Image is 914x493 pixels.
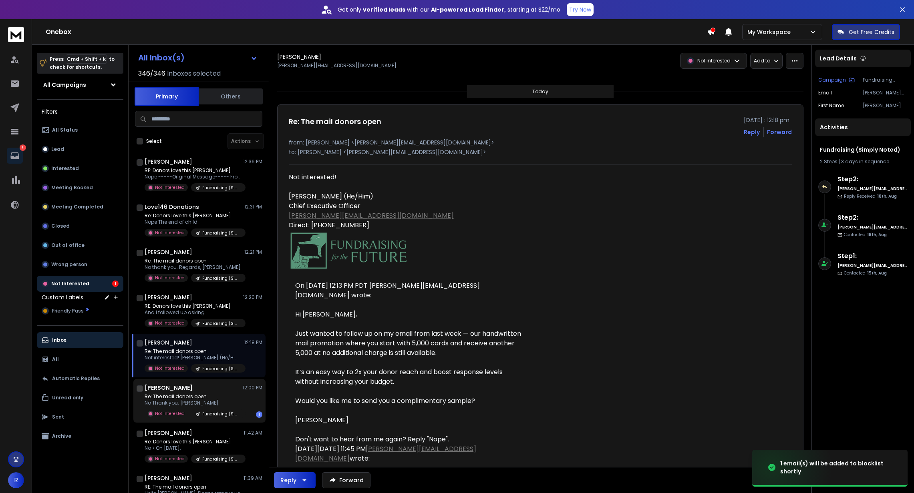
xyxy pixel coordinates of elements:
[145,484,241,490] p: RE: The mail donors open
[780,459,898,475] div: 1 email(s) will be added to blocklist shortly
[145,400,241,406] p: No Thank you. [PERSON_NAME]
[289,192,373,201] span: [PERSON_NAME] (He/Him)
[244,249,262,255] p: 12:21 PM
[145,258,241,264] p: Re: The mail donors open
[146,138,162,144] label: Select
[837,224,908,230] h6: [PERSON_NAME][EMAIL_ADDRESS][DOMAIN_NAME]
[849,28,894,36] p: Get Free Credits
[820,54,857,62] p: Lead Details
[820,158,906,165] div: |
[37,428,123,444] button: Archive
[52,356,59,363] p: All
[155,230,185,236] p: Not Interested
[37,257,123,273] button: Wrong person
[277,53,321,61] h1: [PERSON_NAME]
[145,264,241,271] p: No thank you. Regards, [PERSON_NAME]
[145,309,241,316] p: And I followed up asking
[37,141,123,157] button: Lead
[818,77,846,83] p: Campaign
[837,251,908,261] h6: Step 1 :
[155,365,185,371] p: Not Interested
[244,430,262,436] p: 11:42 AM
[37,160,123,176] button: Interested
[767,128,792,136] div: Forward
[244,475,262,481] p: 11:39 AM
[145,439,241,445] p: Re: Donors love this [PERSON_NAME]
[52,375,100,382] p: Automatic Replies
[155,275,185,281] p: Not Interested
[863,102,908,109] p: [PERSON_NAME]
[697,58,731,64] p: Not Interested
[145,474,192,482] h1: [PERSON_NAME]
[863,90,908,96] p: [PERSON_NAME][EMAIL_ADDRESS][DOMAIN_NAME]
[155,456,185,462] p: Not Interested
[51,165,79,172] p: Interested
[51,223,70,229] p: Closed
[289,201,360,210] span: Chief Executive Officer
[145,167,241,174] p: RE: Donors love this [PERSON_NAME]
[289,211,454,220] a: [PERSON_NAME][EMAIL_ADDRESS][DOMAIN_NAME]
[145,203,199,211] h1: Love146 Donations
[42,293,83,301] h3: Custom Labels
[145,348,241,355] p: Re: The mail donors open
[363,6,405,14] strong: verified leads
[37,199,123,215] button: Meeting Completed
[145,174,241,180] p: Nope -----Original Message----- From: [PERSON_NAME]
[37,303,123,319] button: Friendly Pass
[145,248,192,256] h1: [PERSON_NAME]
[844,232,887,238] p: Contacted
[66,54,107,64] span: Cmd + Shift + k
[138,69,165,78] span: 346 / 346
[280,476,296,484] div: Reply
[841,158,889,165] span: 3 days in sequence
[754,58,770,64] p: Add to
[37,371,123,387] button: Automatic Replies
[277,62,397,69] p: [PERSON_NAME][EMAIL_ADDRESS][DOMAIN_NAME]
[20,144,26,151] p: 1
[274,472,316,488] button: Reply
[752,444,832,491] img: image
[199,88,263,105] button: Others
[145,158,192,166] h1: [PERSON_NAME]
[135,87,199,106] button: Primary
[289,172,523,182] div: Not interested!
[867,232,887,238] span: 18th, Aug
[8,27,24,42] img: logo
[289,230,409,271] img: AIorK4ycPzY4L6DHd8qCBys89BhtUYrTFWHVNdG3fB-SNtInLNfa2pi2v10c1i7IOdVJJQX5l0knJJ4
[138,54,185,62] h1: All Inbox(s)
[52,433,71,439] p: Archive
[52,308,84,314] span: Friendly Pass
[820,158,837,165] span: 2 Steps
[155,320,185,326] p: Not Interested
[145,339,192,347] h1: [PERSON_NAME]
[818,102,844,109] p: First Name
[744,128,760,136] button: Reply
[431,6,506,14] strong: AI-powered Lead Finder,
[867,270,887,276] span: 15th, Aug
[145,355,241,361] p: Not interested! [PERSON_NAME] (He/Him)
[844,193,897,199] p: Reply Received
[837,213,908,222] h6: Step 2 :
[243,294,262,301] p: 12:20 PM
[52,395,83,401] p: Unread only
[202,366,241,372] p: Fundraising (Simply Noted)
[8,472,24,488] button: R
[51,184,93,191] p: Meeting Booked
[289,116,381,127] h1: Re: The mail donors open
[837,263,908,269] h6: [PERSON_NAME][EMAIL_ADDRESS][DOMAIN_NAME]
[145,303,241,309] p: RE: Donors love this [PERSON_NAME]
[289,148,792,156] p: to: [PERSON_NAME] <[PERSON_NAME][EMAIL_ADDRESS][DOMAIN_NAME]>
[289,138,792,146] p: from: [PERSON_NAME] <[PERSON_NAME][EMAIL_ADDRESS][DOMAIN_NAME]>
[837,174,908,184] h6: Step 2 :
[132,50,264,66] button: All Inbox(s)
[863,77,908,83] p: Fundraising (Simply Noted)
[202,185,241,191] p: Fundraising (Simply Noted)
[569,6,591,14] p: Try Now
[43,81,86,89] h1: All Campaigns
[145,293,192,301] h1: [PERSON_NAME]
[243,385,262,391] p: 12:00 PM
[50,55,115,71] p: Press to check for shortcuts.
